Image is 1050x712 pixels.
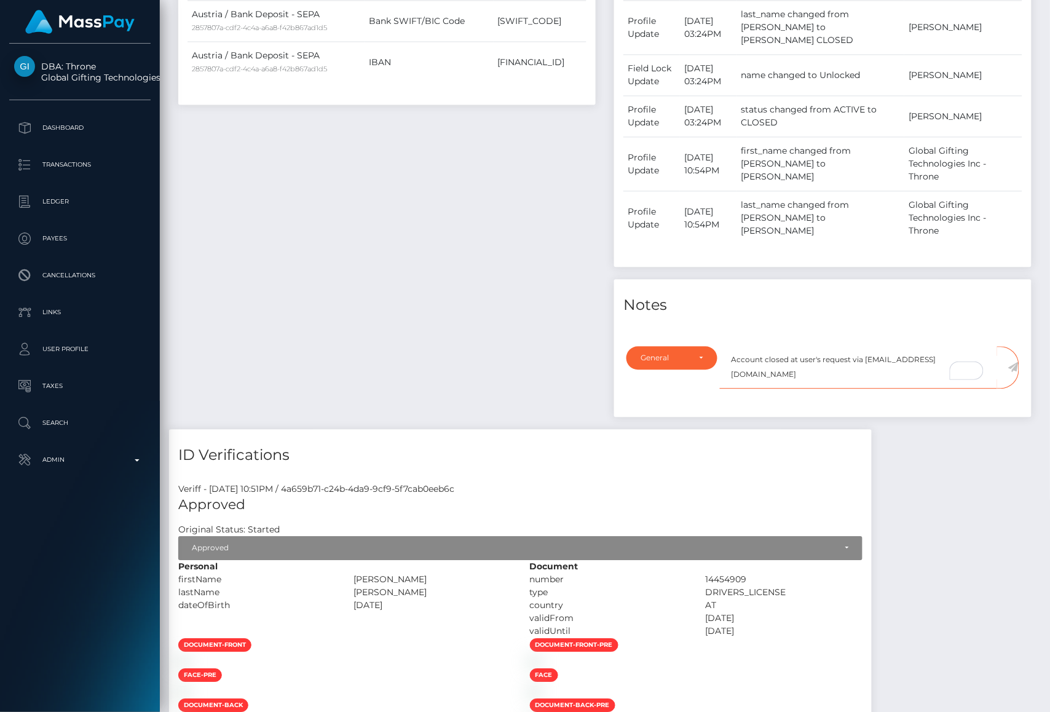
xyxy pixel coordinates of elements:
div: type [521,586,697,599]
td: last_name changed from [PERSON_NAME] to [PERSON_NAME] [737,191,905,245]
img: MassPay Logo [25,10,135,34]
a: Admin [9,445,151,475]
a: Links [9,297,151,328]
span: document-front-pre [530,638,618,652]
td: [PERSON_NAME] [904,96,1022,137]
span: face [530,668,558,682]
td: Global Gifting Technologies Inc - Throne [904,191,1022,245]
div: [DATE] [696,625,872,638]
div: AT [696,599,872,612]
td: [DATE] 03:24PM [680,96,736,137]
small: 2857807a-cdf2-4c4a-a6a8-f42b867ad1d5 [192,65,327,73]
div: dateOfBirth [169,599,345,612]
td: [DATE] 10:54PM [680,191,736,245]
div: country [521,599,697,612]
p: Admin [14,451,146,469]
div: 14454909 [696,573,872,586]
div: [DATE] [696,612,872,625]
td: [FINANCIAL_ID] [494,42,587,83]
h4: ID Verifications [178,445,862,466]
strong: Document [530,561,578,572]
td: Field Lock Update [623,55,680,96]
p: Ledger [14,192,146,211]
p: User Profile [14,340,146,358]
div: lastName [169,586,345,599]
td: [DATE] 03:24PM [680,55,736,96]
td: status changed from ACTIVE to CLOSED [737,96,905,137]
span: document-front [178,638,251,652]
p: Links [14,303,146,322]
td: Profile Update [623,1,680,55]
a: Cancellations [9,260,151,291]
p: Cancellations [14,266,146,285]
div: [PERSON_NAME] [345,586,521,599]
span: document-back-pre [530,698,615,712]
span: face-pre [178,668,222,682]
div: validFrom [521,612,697,625]
small: 2857807a-cdf2-4c4a-a6a8-f42b867ad1d5 [192,23,327,32]
a: User Profile [9,334,151,365]
h7: Original Status: Started [178,524,280,535]
p: Payees [14,229,146,248]
div: Approved [192,543,835,553]
span: document-back [178,698,248,712]
h5: Approved [178,496,862,515]
p: Transactions [14,156,146,174]
img: 2d4b69ec-7a6f-44df-a18e-00bb9c99cf16 [178,657,188,667]
a: Taxes [9,371,151,401]
td: last_name changed from [PERSON_NAME] to [PERSON_NAME] CLOSED [737,1,905,55]
a: Payees [9,223,151,254]
div: Veriff - [DATE] 10:51PM / 4a659b71-c24b-4da9-9cf9-5f7cab0eeb6c [169,483,872,496]
div: [PERSON_NAME] [345,573,521,586]
p: Taxes [14,377,146,395]
img: bd360c1b-57f4-48f0-9842-e4e91e9aaf05 [178,687,188,697]
td: [SWIFT_CODE] [494,1,587,42]
td: [PERSON_NAME] [904,55,1022,96]
a: Dashboard [9,113,151,143]
td: [PERSON_NAME] [904,1,1022,55]
div: DRIVERS_LICENSE [696,586,872,599]
p: Search [14,414,146,432]
td: first_name changed from [PERSON_NAME] to [PERSON_NAME] [737,137,905,191]
img: 560206ef-8d4f-412d-bf97-f864748fadd2 [530,687,540,697]
h4: Notes [623,295,1022,316]
td: Profile Update [623,191,680,245]
td: [DATE] 10:54PM [680,137,736,191]
span: DBA: Throne Global Gifting Technologies Inc [9,61,151,83]
td: name changed to Unlocked [737,55,905,96]
div: validUntil [521,625,697,638]
td: Bank SWIFT/BIC Code [365,1,493,42]
td: Profile Update [623,96,680,137]
img: Global Gifting Technologies Inc [14,56,35,77]
td: Global Gifting Technologies Inc - Throne [904,137,1022,191]
img: 7eb402c3-eae3-4bf5-a566-ffc6ae80fd73 [530,657,540,667]
td: Austria / Bank Deposit - SEPA [187,42,365,83]
div: [DATE] [345,599,521,612]
p: Dashboard [14,119,146,137]
div: General [641,353,689,363]
a: Transactions [9,149,151,180]
a: Ledger [9,186,151,217]
div: firstName [169,573,345,586]
td: IBAN [365,42,493,83]
strong: Personal [178,561,218,572]
button: General [626,346,717,370]
div: number [521,573,697,586]
textarea: To enrich screen reader interactions, please activate Accessibility in Grammarly extension settings [720,346,997,389]
td: Profile Update [623,137,680,191]
button: Approved [178,536,862,560]
td: Austria / Bank Deposit - SEPA [187,1,365,42]
a: Search [9,408,151,438]
td: [DATE] 03:24PM [680,1,736,55]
